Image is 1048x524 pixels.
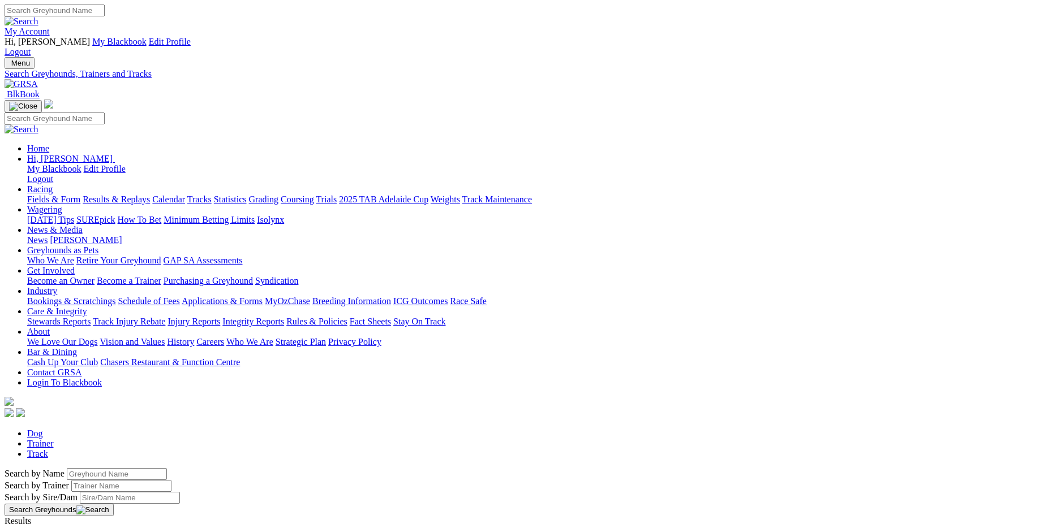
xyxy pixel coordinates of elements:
div: Get Involved [27,276,1043,286]
a: Minimum Betting Limits [164,215,255,224]
label: Search by Sire/Dam [5,492,78,502]
a: Careers [196,337,224,347]
a: Bookings & Scratchings [27,296,115,306]
a: Tracks [187,194,212,204]
a: Results & Replays [83,194,150,204]
span: BlkBook [7,89,40,99]
input: Search [5,112,105,124]
a: Fields & Form [27,194,80,204]
a: Become an Owner [27,276,95,285]
a: Care & Integrity [27,306,87,316]
span: Hi, [PERSON_NAME] [5,37,90,46]
a: ICG Outcomes [393,296,448,306]
a: Track Injury Rebate [93,317,165,326]
a: Greyhounds as Pets [27,245,98,255]
a: 2025 TAB Adelaide Cup [339,194,428,204]
img: twitter.svg [16,408,25,417]
button: Toggle navigation [5,57,35,69]
a: Isolynx [257,215,284,224]
a: Injury Reports [167,317,220,326]
a: Trainer [27,439,54,448]
a: Grading [249,194,278,204]
a: Search Greyhounds, Trainers and Tracks [5,69,1043,79]
a: Get Involved [27,266,75,275]
a: [DATE] Tips [27,215,74,224]
a: Track Maintenance [462,194,532,204]
a: Purchasing a Greyhound [164,276,253,285]
a: Race Safe [450,296,486,306]
a: BlkBook [5,89,40,99]
a: Breeding Information [312,296,391,306]
img: logo-grsa-white.png [5,397,14,406]
a: GAP SA Assessments [164,255,243,265]
a: Login To Blackbook [27,378,102,387]
a: Syndication [255,276,298,285]
a: Logout [5,47,31,57]
a: About [27,327,50,336]
a: Privacy Policy [328,337,381,347]
a: Hi, [PERSON_NAME] [27,154,115,163]
span: Hi, [PERSON_NAME] [27,154,113,163]
a: Edit Profile [149,37,191,46]
a: Statistics [214,194,247,204]
label: Search by Name [5,469,65,478]
div: Wagering [27,215,1043,225]
a: Applications & Forms [182,296,263,306]
a: Rules & Policies [286,317,347,326]
a: Stay On Track [393,317,445,326]
a: Logout [27,174,53,184]
button: Toggle navigation [5,100,42,112]
a: How To Bet [118,215,162,224]
a: Who We Are [226,337,273,347]
a: We Love Our Dogs [27,337,97,347]
img: GRSA [5,79,38,89]
a: Weights [431,194,460,204]
a: Calendar [152,194,185,204]
a: Wagering [27,205,62,214]
a: Coursing [281,194,314,204]
a: Dog [27,428,43,438]
a: Trials [316,194,337,204]
input: Search by Sire/Dam name [80,492,180,504]
a: Strategic Plan [276,337,326,347]
a: SUREpick [76,215,115,224]
label: Search by Trainer [5,480,69,490]
a: Cash Up Your Club [27,357,98,367]
img: Search [76,505,109,514]
div: Bar & Dining [27,357,1043,367]
a: Become a Trainer [97,276,161,285]
img: Search [5,124,38,135]
a: My Blackbook [27,164,81,174]
img: logo-grsa-white.png [44,99,53,109]
span: Menu [11,59,30,67]
a: Fact Sheets [350,317,391,326]
a: My Blackbook [92,37,147,46]
a: Bar & Dining [27,347,77,357]
a: Who We Are [27,255,74,265]
div: News & Media [27,235,1043,245]
a: News & Media [27,225,83,235]
a: MyOzChase [265,296,310,306]
img: facebook.svg [5,408,14,417]
a: Vision and Values [100,337,165,347]
input: Search by Greyhound name [67,468,167,480]
div: Care & Integrity [27,317,1043,327]
a: Home [27,144,49,153]
a: Stewards Reports [27,317,91,326]
div: Hi, [PERSON_NAME] [27,164,1043,184]
a: Track [27,449,48,458]
a: Contact GRSA [27,367,81,377]
a: Schedule of Fees [118,296,179,306]
div: My Account [5,37,1043,57]
a: [PERSON_NAME] [50,235,122,245]
img: Search [5,16,38,27]
a: History [167,337,194,347]
div: Industry [27,296,1043,306]
a: Integrity Reports [222,317,284,326]
div: Greyhounds as Pets [27,255,1043,266]
a: Edit Profile [84,164,126,174]
img: Close [9,102,37,111]
button: Search Greyhounds [5,504,114,516]
a: Racing [27,184,53,194]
